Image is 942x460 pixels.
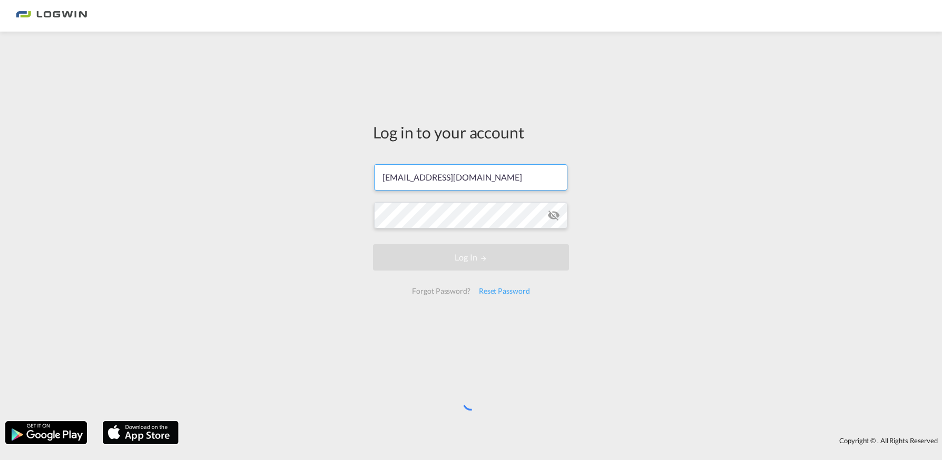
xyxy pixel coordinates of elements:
img: 2761ae10d95411efa20a1f5e0282d2d7.png [16,4,87,28]
button: LOGIN [373,244,569,271]
div: Copyright © . All Rights Reserved [184,432,942,449]
input: Enter email/phone number [374,164,567,191]
img: apple.png [102,420,180,445]
div: Forgot Password? [408,282,474,301]
div: Log in to your account [373,121,569,143]
img: google.png [4,420,88,445]
div: Reset Password [475,282,534,301]
md-icon: icon-eye-off [547,209,560,222]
